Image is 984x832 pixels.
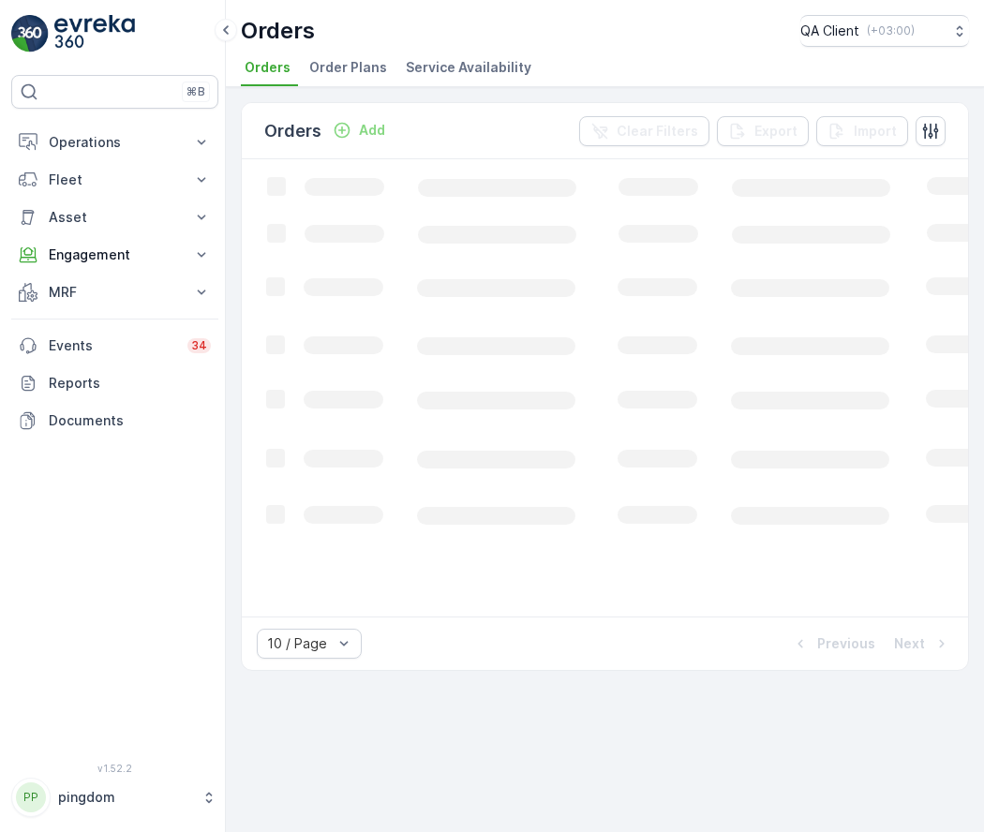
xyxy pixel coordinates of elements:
[49,336,176,355] p: Events
[800,15,969,47] button: QA Client(+03:00)
[309,58,387,77] span: Order Plans
[854,122,897,141] p: Import
[11,327,218,364] a: Events34
[11,199,218,236] button: Asset
[49,171,181,189] p: Fleet
[11,402,218,439] a: Documents
[867,23,915,38] p: ( +03:00 )
[58,788,192,807] p: pingdom
[245,58,291,77] span: Orders
[49,245,181,264] p: Engagement
[579,116,709,146] button: Clear Filters
[617,122,698,141] p: Clear Filters
[54,15,135,52] img: logo_light-DOdMpM7g.png
[800,22,859,40] p: QA Client
[49,374,211,393] p: Reports
[816,116,908,146] button: Import
[11,124,218,161] button: Operations
[186,84,205,99] p: ⌘B
[49,133,181,152] p: Operations
[754,122,798,141] p: Export
[717,116,809,146] button: Export
[191,338,207,353] p: 34
[49,283,181,302] p: MRF
[49,411,211,430] p: Documents
[325,119,393,141] button: Add
[11,236,218,274] button: Engagement
[11,778,218,817] button: PPpingdom
[359,121,385,140] p: Add
[817,634,875,653] p: Previous
[789,632,877,655] button: Previous
[11,364,218,402] a: Reports
[892,632,953,655] button: Next
[406,58,531,77] span: Service Availability
[894,634,925,653] p: Next
[264,118,321,144] p: Orders
[49,208,181,227] p: Asset
[11,274,218,311] button: MRF
[11,15,49,52] img: logo
[11,763,218,774] span: v 1.52.2
[241,16,315,46] p: Orders
[11,161,218,199] button: Fleet
[16,782,46,812] div: PP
